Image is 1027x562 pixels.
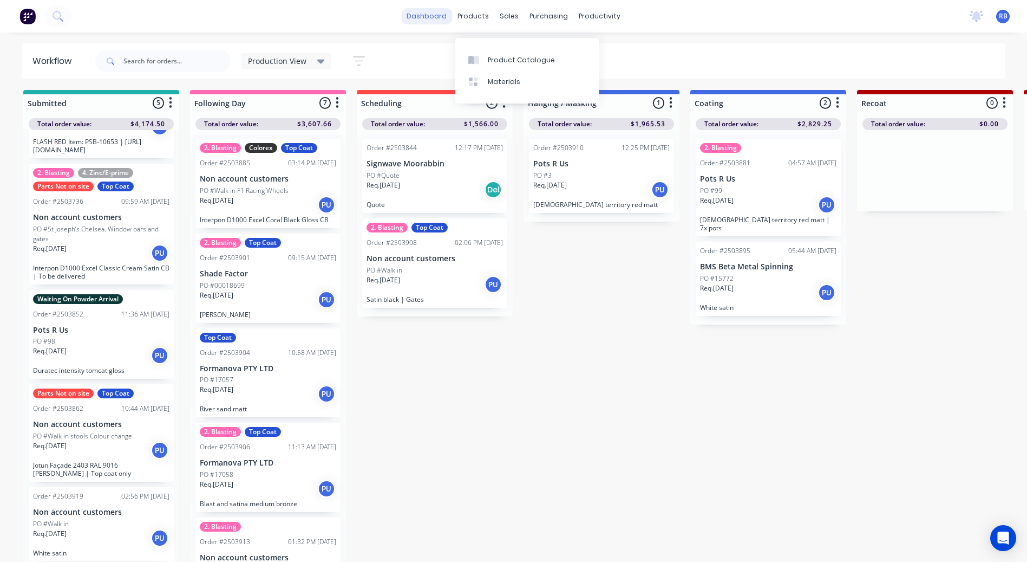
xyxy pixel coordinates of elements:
[78,168,133,178] div: 4. Zinc/E-prime
[200,196,233,205] p: Req. [DATE]
[818,284,835,301] div: PU
[151,244,168,262] div: PU
[121,404,169,414] div: 10:44 AM [DATE]
[401,8,452,24] a: dashboard
[195,328,341,418] div: Top CoatOrder #250390410:58 AM [DATE]Formanova PTY LTDPO #17057Req.[DATE]PURiver sand matt
[367,238,417,248] div: Order #2503908
[195,234,341,323] div: 2. BlastingTop CoatOrder #250390109:15 AM [DATE]Shade FactorPO #00018699Req.[DATE]PU[PERSON_NAME]
[700,216,836,232] p: [DEMOGRAPHIC_DATA] territory red matt | 7x pots
[700,143,741,153] div: 2. Blasting
[362,139,507,213] div: Order #250384412:17 PM [DATE]Signwave MoorabbinPO #QuoteReq.[DATE]DelQuote
[700,175,836,184] p: Pots R Us
[455,49,599,70] a: Product Catalogue
[318,385,335,403] div: PU
[200,175,336,184] p: Non account customers
[151,442,168,459] div: PU
[455,71,599,93] a: Materials
[200,281,245,290] p: PO #00018699
[200,143,241,153] div: 2. Blasting
[367,295,503,303] p: Satin black | Gates
[33,529,67,539] p: Req. [DATE]
[200,500,336,508] p: Blast and satina medium bronze
[494,8,524,24] div: sales
[288,442,336,452] div: 11:13 AM [DATE]
[97,182,134,191] div: Top Coat
[245,143,277,153] div: Colorex
[455,238,503,248] div: 02:06 PM [DATE]
[318,196,335,214] div: PU
[33,420,169,429] p: Non account customers
[29,487,174,561] div: Order #250391902:56 PM [DATE]Non account customersPO #Walk inReq.[DATE]PUWhite satin
[200,480,233,489] p: Req. [DATE]
[123,50,231,72] input: Search for orders...
[696,139,841,236] div: 2. BlastingOrder #250388104:57 AM [DATE]Pots R UsPO #99Req.[DATE]PU[DEMOGRAPHIC_DATA] territory r...
[700,303,836,312] p: White satin
[121,197,169,206] div: 09:59 AM [DATE]
[200,458,336,468] p: Formanova PTY LTD
[200,269,336,279] p: Shade Factor
[288,348,336,358] div: 10:58 AM [DATE]
[33,224,169,244] p: PO #St Joseph’s Chelsea. Window bars and gates
[488,55,555,65] div: Product Catalogue
[281,143,317,153] div: Top Coat
[121,492,169,501] div: 02:56 PM [DATE]
[121,309,169,319] div: 11:36 AM [DATE]
[33,244,67,254] p: Req. [DATE]
[33,519,69,529] p: PO #Walk in
[200,238,241,248] div: 2. Blasting
[485,276,502,293] div: PU
[37,119,91,129] span: Total order value:
[33,441,67,451] p: Req. [DATE]
[529,139,674,213] div: Order #250391012:25 PM [DATE]Pots R UsPO #3Req.[DATE]PU[DEMOGRAPHIC_DATA] territory red matt
[195,139,341,228] div: 2. BlastingColorexTop CoatOrder #250388503:14 PM [DATE]Non account customersPO #Walk in F1 Racing...
[700,196,734,205] p: Req. [DATE]
[245,427,281,437] div: Top Coat
[151,529,168,547] div: PU
[200,522,241,532] div: 2. Blasting
[704,119,758,129] span: Total order value:
[32,55,77,68] div: Workflow
[200,442,250,452] div: Order #2503906
[200,311,336,319] p: [PERSON_NAME]
[464,119,499,129] span: $1,566.00
[485,181,502,198] div: Del
[33,138,169,154] p: FLASH RED Item: PSB-10653 | [URL][DOMAIN_NAME]
[33,346,67,356] p: Req. [DATE]
[533,159,670,169] p: Pots R Us
[29,384,174,482] div: Parts Not on siteTop CoatOrder #250386210:44 AM [DATE]Non account customersPO #Walk in stools Col...
[130,119,165,129] span: $4,174.50
[33,549,169,557] p: White satin
[452,8,494,24] div: products
[33,431,132,441] p: PO #Walk in stools Colour change
[29,290,174,379] div: Waiting On Powder ArrivalOrder #250385211:36 AM [DATE]Pots R UsPO #98Req.[DATE]PUDuratec intensit...
[700,186,722,196] p: PO #99
[651,181,669,198] div: PU
[288,537,336,547] div: 01:32 PM [DATE]
[33,389,94,398] div: Parts Not on site
[97,389,134,398] div: Top Coat
[533,171,552,180] p: PO #3
[288,253,336,263] div: 09:15 AM [DATE]
[248,55,306,67] span: Production View
[362,218,507,308] div: 2. BlastingTop CoatOrder #250390802:06 PM [DATE]Non account customersPO #Walk inReq.[DATE]PUSatin...
[33,492,83,501] div: Order #2503919
[200,470,233,480] p: PO #17058
[533,180,567,190] p: Req. [DATE]
[367,143,417,153] div: Order #2503844
[455,143,503,153] div: 12:17 PM [DATE]
[33,168,74,178] div: 2. Blasting
[411,223,448,232] div: Top Coat
[700,246,750,256] div: Order #2503895
[871,119,925,129] span: Total order value:
[367,180,400,190] p: Req. [DATE]
[200,537,250,547] div: Order #2503913
[700,283,734,293] p: Req. [DATE]
[200,186,289,196] p: PO #Walk in F1 Racing Wheels
[195,423,341,512] div: 2. BlastingTop CoatOrder #250390611:13 AM [DATE]Formanova PTY LTDPO #17058Req.[DATE]PUBlast and s...
[367,266,402,275] p: PO #Walk in
[200,427,241,437] div: 2. Blasting
[318,291,335,308] div: PU
[33,182,94,191] div: Parts Not on site
[297,119,332,129] span: $3,607.66
[696,242,841,316] div: Order #250389505:44 AM [DATE]BMS Beta Metal SpinningPO #15772Req.[DATE]PUWhite satin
